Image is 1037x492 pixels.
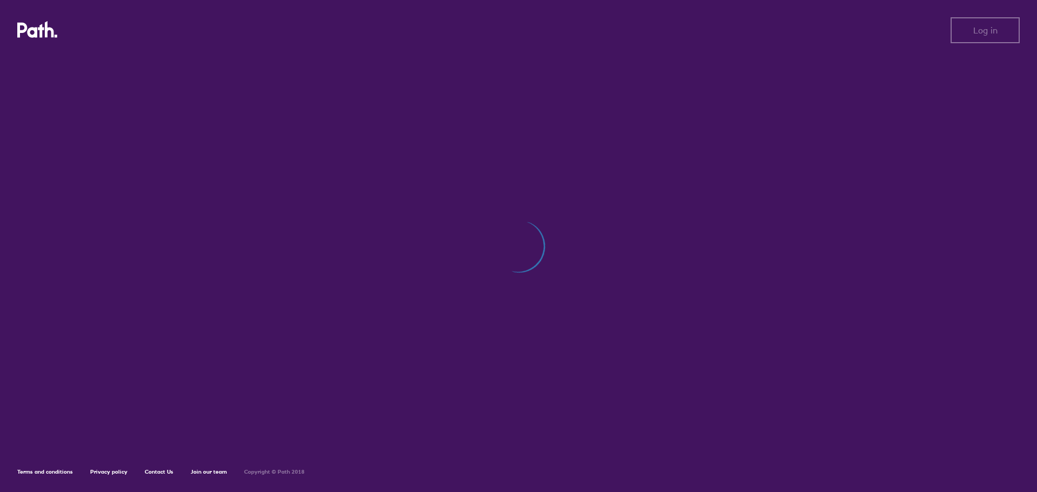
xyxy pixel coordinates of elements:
[90,468,127,475] a: Privacy policy
[191,468,227,475] a: Join our team
[973,25,998,35] span: Log in
[145,468,173,475] a: Contact Us
[244,469,305,475] h6: Copyright © Path 2018
[17,468,73,475] a: Terms and conditions
[951,17,1020,43] button: Log in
